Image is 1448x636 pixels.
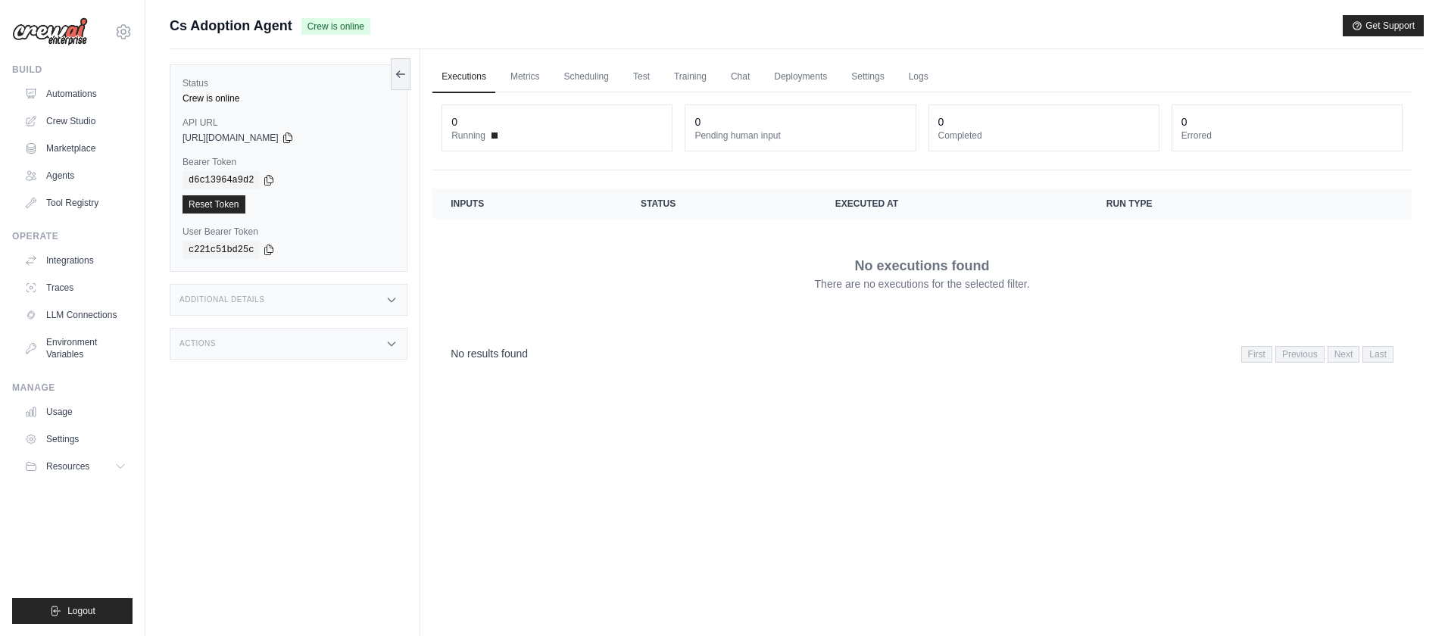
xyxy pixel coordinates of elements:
[183,156,395,168] label: Bearer Token
[432,334,1412,373] nav: Pagination
[501,61,549,93] a: Metrics
[179,295,264,304] h3: Additional Details
[555,61,618,93] a: Scheduling
[1181,129,1393,142] dt: Errored
[1343,15,1424,36] button: Get Support
[1328,346,1360,363] span: Next
[694,114,701,129] div: 0
[1088,189,1312,219] th: Run Type
[451,114,457,129] div: 0
[67,605,95,617] span: Logout
[12,17,88,46] img: Logo
[12,598,133,624] button: Logout
[665,61,716,93] a: Training
[722,61,759,93] a: Chat
[18,303,133,327] a: LLM Connections
[817,189,1088,219] th: Executed at
[938,114,944,129] div: 0
[183,92,395,104] div: Crew is online
[12,382,133,394] div: Manage
[18,330,133,366] a: Environment Variables
[170,15,292,36] span: Cs Adoption Agent
[18,109,133,133] a: Crew Studio
[451,129,485,142] span: Running
[183,117,395,129] label: API URL
[1241,346,1272,363] span: First
[183,171,260,189] code: d6c13964a9d2
[900,61,938,93] a: Logs
[765,61,836,93] a: Deployments
[432,189,623,219] th: Inputs
[18,191,133,215] a: Tool Registry
[18,276,133,300] a: Traces
[1362,346,1393,363] span: Last
[624,61,659,93] a: Test
[183,132,279,144] span: [URL][DOMAIN_NAME]
[451,346,528,361] p: No results found
[183,226,395,238] label: User Bearer Token
[1275,346,1325,363] span: Previous
[18,82,133,106] a: Automations
[842,61,893,93] a: Settings
[938,129,1150,142] dt: Completed
[18,454,133,479] button: Resources
[18,164,133,188] a: Agents
[18,427,133,451] a: Settings
[694,129,906,142] dt: Pending human input
[301,18,370,35] span: Crew is online
[623,189,817,219] th: Status
[183,241,260,259] code: c221c51bd25c
[18,248,133,273] a: Integrations
[12,64,133,76] div: Build
[815,276,1030,291] p: There are no executions for the selected filter.
[18,400,133,424] a: Usage
[1181,114,1187,129] div: 0
[432,61,495,93] a: Executions
[179,339,216,348] h3: Actions
[12,230,133,242] div: Operate
[855,255,990,276] p: No executions found
[183,77,395,89] label: Status
[432,189,1412,373] section: Crew executions table
[183,195,245,214] a: Reset Token
[18,136,133,161] a: Marketplace
[1241,346,1393,363] nav: Pagination
[46,460,89,472] span: Resources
